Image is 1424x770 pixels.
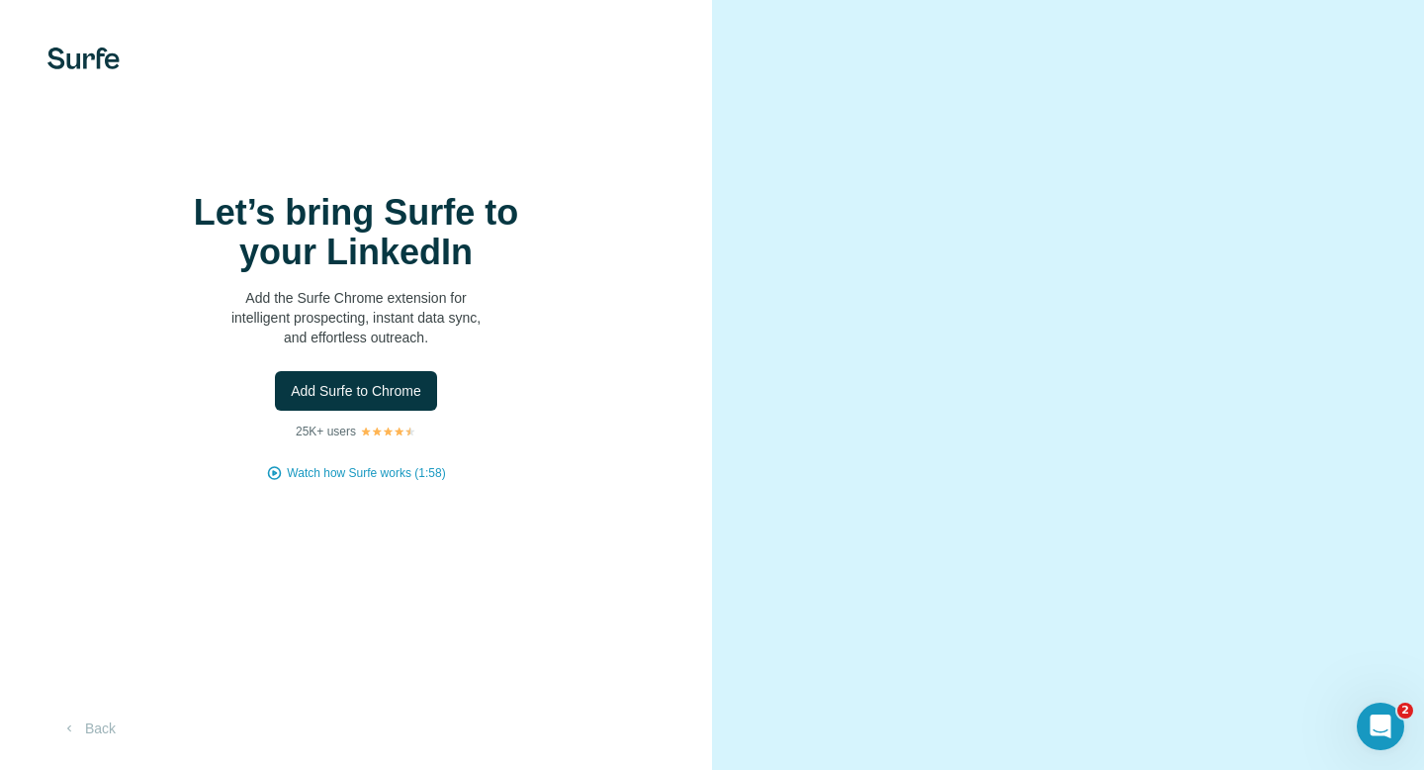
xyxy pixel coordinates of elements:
iframe: Intercom live chat [1357,703,1404,750]
span: 2 [1397,703,1413,719]
p: 25K+ users [296,423,356,440]
span: Add Surfe to Chrome [291,381,421,401]
button: Back [47,711,130,746]
img: Surfe's logo [47,48,120,69]
button: Add Surfe to Chrome [275,371,437,411]
button: Watch how Surfe works (1:58) [287,464,445,482]
img: Rating Stars [360,426,416,437]
h1: Let’s bring Surfe to your LinkedIn [158,193,554,272]
p: Add the Surfe Chrome extension for intelligent prospecting, instant data sync, and effortless out... [158,288,554,347]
